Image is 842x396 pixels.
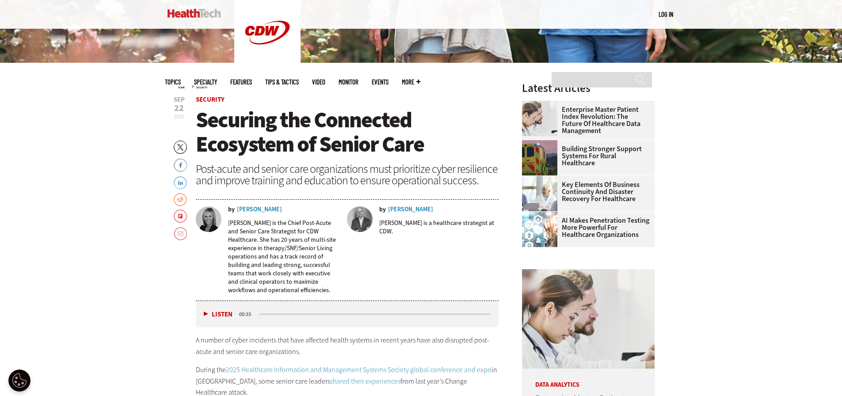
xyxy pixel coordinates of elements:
div: media player [196,301,499,327]
span: More [402,79,420,85]
a: AI Makes Penetration Testing More Powerful for Healthcare Organizations [522,217,649,238]
a: CDW [234,58,301,68]
img: medical researchers look at data on desktop monitor [522,101,557,136]
a: Building Stronger Support Systems for Rural Healthcare [522,145,649,167]
span: by [379,206,386,213]
div: Cookie Settings [8,369,30,392]
p: Data Analytics [522,369,655,388]
span: by [228,206,235,213]
div: duration [238,310,258,318]
img: medical researchers look at data on desktop monitor [522,269,655,369]
div: Post-acute and senior care organizations must prioritize cyber resilience and improve training an... [196,163,499,186]
img: Liz Cramer [196,206,221,232]
h3: Latest Articles [522,83,655,94]
p: [PERSON_NAME] is a healthcare strategist at CDW. [379,219,499,236]
a: [PERSON_NAME] [237,206,282,213]
img: ambulance driving down country road at sunset [522,140,557,175]
a: Video [312,79,325,85]
a: Key Elements of Business Continuity and Disaster Recovery for Healthcare [522,181,649,202]
img: incident response team discusses around a table [522,176,557,211]
a: shared their experiences [330,377,400,386]
a: 2025 Healthcare Information and Management Systems Society global conference and expo [226,365,491,374]
img: Healthcare and hacking concept [522,212,557,247]
button: Listen [204,311,232,318]
a: incident response team discusses around a table [522,176,562,183]
span: Securing the Connected Ecosystem of Senior Care [196,105,424,159]
a: Log in [659,10,673,18]
a: ambulance driving down country road at sunset [522,140,562,147]
a: medical researchers look at data on desktop monitor [522,101,562,108]
a: Healthcare and hacking concept [522,212,562,219]
span: Sep [174,96,185,103]
p: [PERSON_NAME] is the Chief Post-Acute and Senior Care Strategist for CDW Healthcare. She has 20 y... [228,219,341,294]
a: [PERSON_NAME] [388,206,433,213]
button: Open Preferences [8,369,30,392]
a: MonITor [339,79,358,85]
a: Events [372,79,389,85]
a: Enterprise Master Patient Index Revolution: The Future of Healthcare Data Management [522,106,649,134]
img: David Anderson [347,206,373,232]
a: Security [196,95,225,104]
span: Specialty [194,79,217,85]
a: Tips & Tactics [265,79,299,85]
a: Features [230,79,252,85]
span: 2025 [174,113,184,120]
span: Topics [165,79,181,85]
p: A number of cyber incidents that have affected health systems in recent years have also disrupted... [196,335,499,357]
div: User menu [659,10,673,19]
span: 22 [174,104,185,113]
img: Home [168,9,221,18]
